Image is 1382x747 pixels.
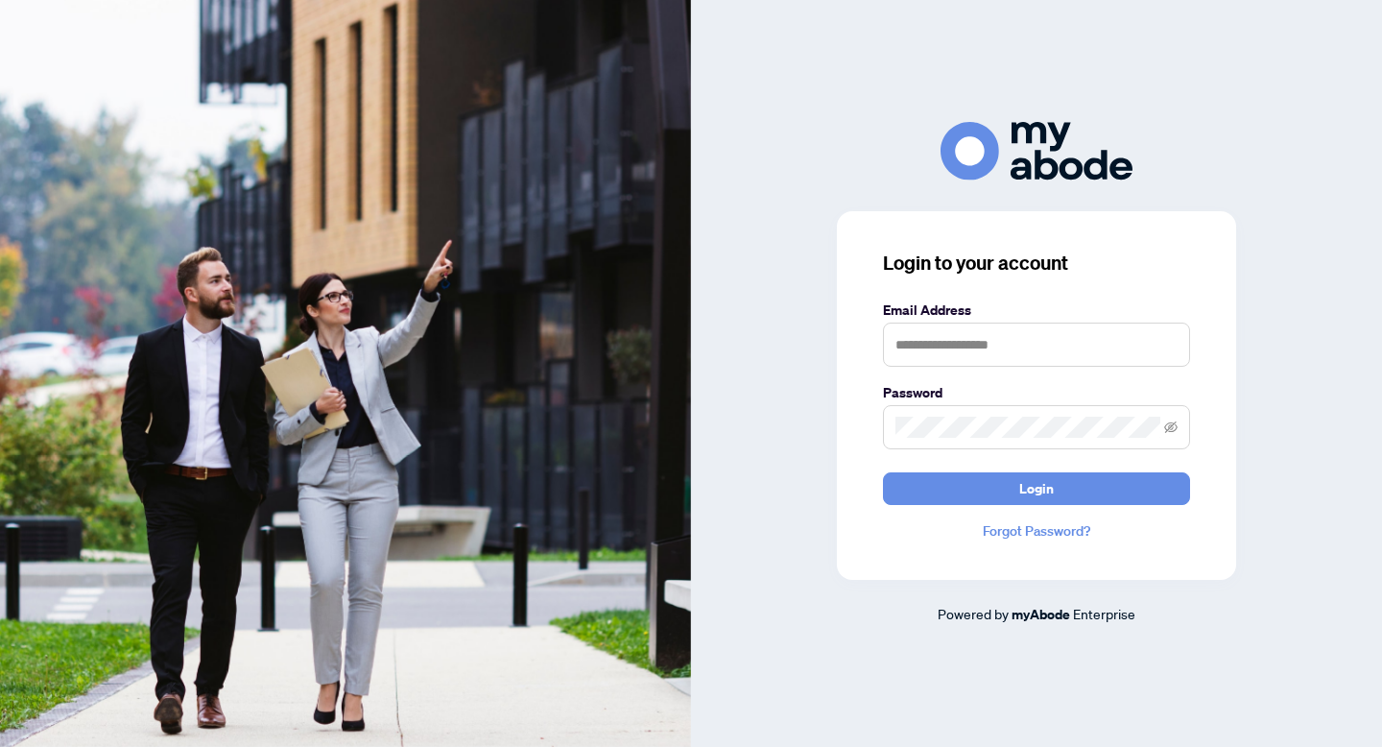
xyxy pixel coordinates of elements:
[883,520,1190,542] a: Forgot Password?
[883,300,1190,321] label: Email Address
[1019,473,1054,504] span: Login
[1012,604,1070,625] a: myAbode
[883,472,1190,505] button: Login
[1164,421,1178,434] span: eye-invisible
[883,382,1190,403] label: Password
[941,122,1132,181] img: ma-logo
[1073,605,1135,622] span: Enterprise
[883,250,1190,277] h3: Login to your account
[938,605,1009,622] span: Powered by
